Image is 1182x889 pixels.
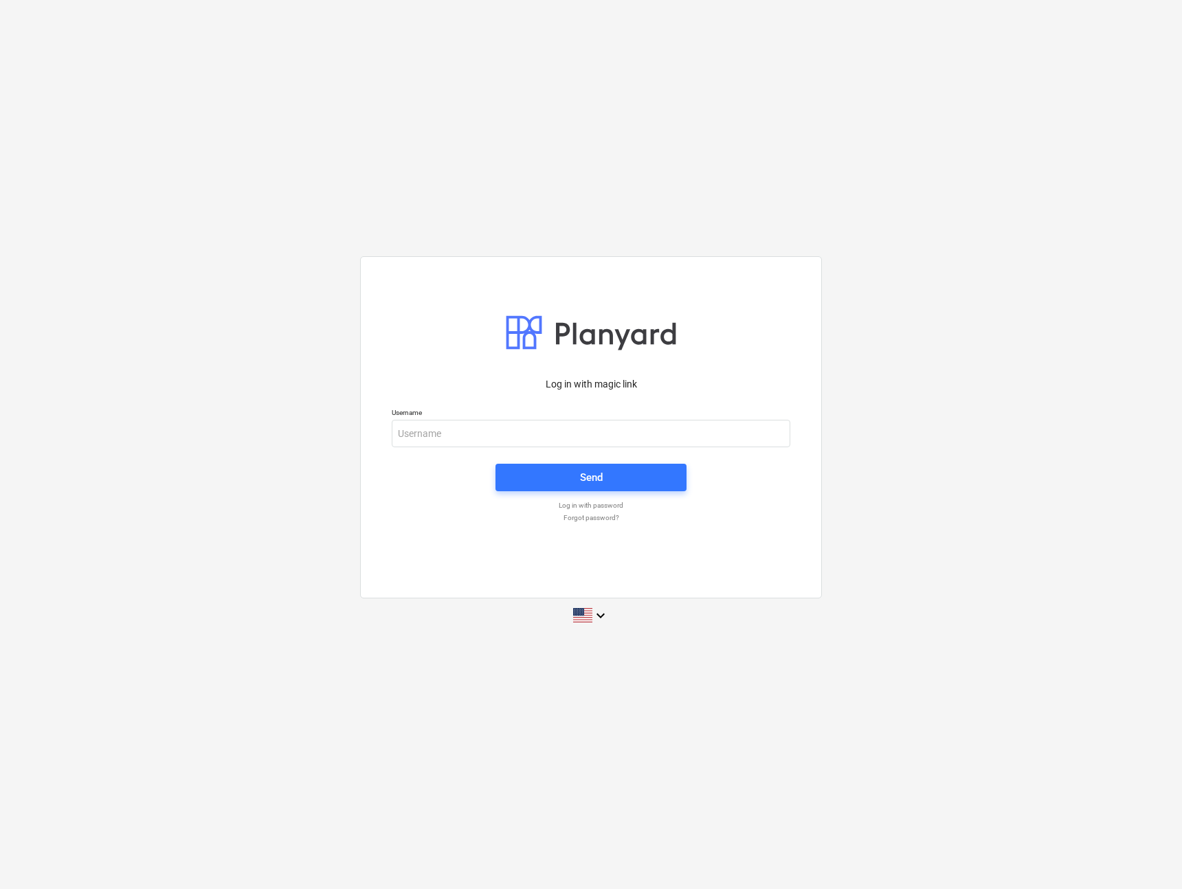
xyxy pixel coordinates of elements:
a: Forgot password? [385,513,797,522]
p: Username [392,408,790,420]
p: Log in with magic link [392,377,790,392]
div: Send [580,469,603,486]
input: Username [392,420,790,447]
i: keyboard_arrow_down [592,607,609,624]
a: Log in with password [385,501,797,510]
button: Send [495,464,687,491]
